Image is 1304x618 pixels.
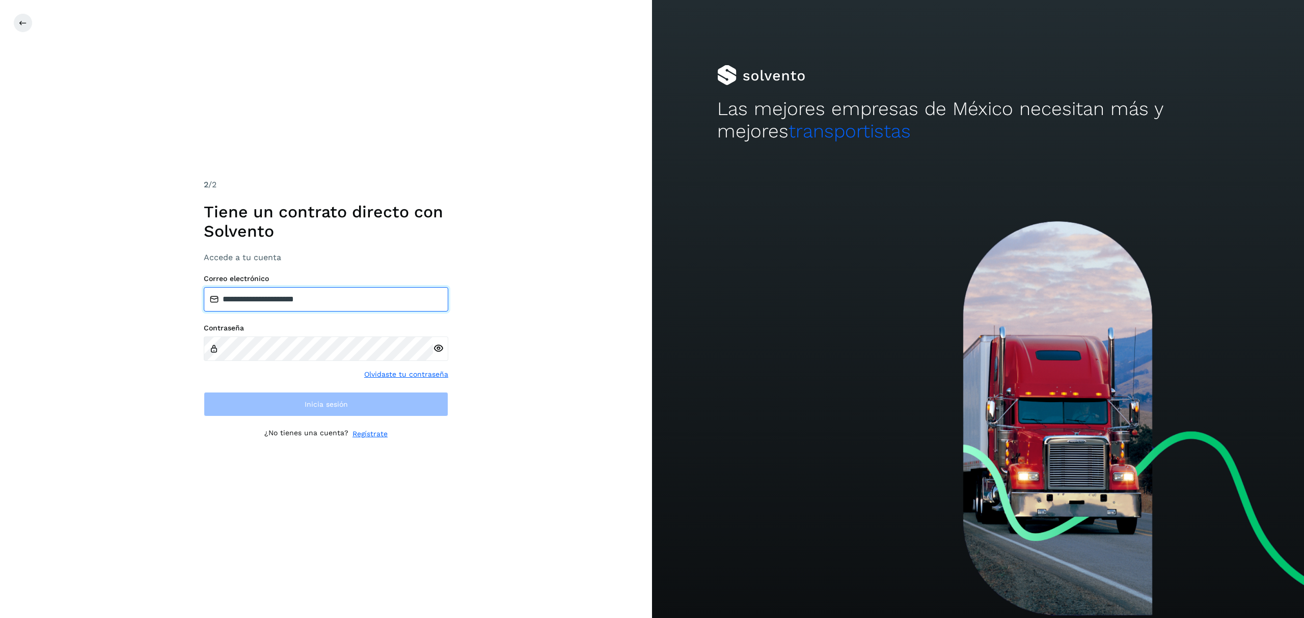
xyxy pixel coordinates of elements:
span: Inicia sesión [305,401,348,408]
a: Regístrate [352,429,388,439]
label: Correo electrónico [204,274,448,283]
h2: Las mejores empresas de México necesitan más y mejores [717,98,1239,143]
h1: Tiene un contrato directo con Solvento [204,202,448,241]
p: ¿No tienes una cuenta? [264,429,348,439]
h3: Accede a tu cuenta [204,252,448,262]
div: /2 [204,179,448,191]
label: Contraseña [204,324,448,332]
span: 2 [204,180,208,189]
span: transportistas [789,120,911,142]
a: Olvidaste tu contraseña [364,369,448,380]
button: Inicia sesión [204,392,448,416]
